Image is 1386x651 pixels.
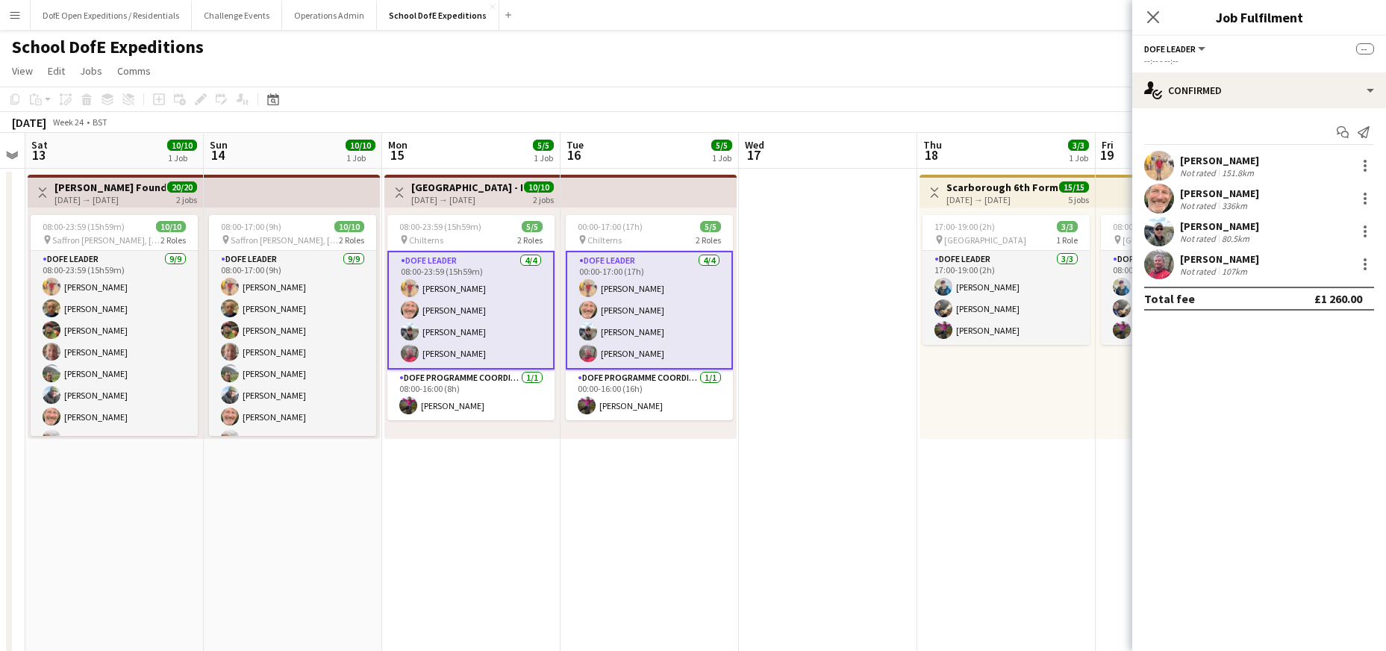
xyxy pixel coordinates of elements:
[566,138,584,152] span: Tue
[533,140,554,151] span: 5/5
[1144,43,1196,54] span: DofE Leader
[167,181,197,193] span: 20/20
[111,61,157,81] a: Comms
[946,181,1058,194] h3: Scarborough 6th Form College - DofE Gold Qualifying Expedition
[1180,167,1219,178] div: Not rated
[923,215,1090,345] app-job-card: 17:00-19:00 (2h)3/3 [GEOGRAPHIC_DATA]1 RoleDofE Leader3/317:00-19:00 (2h)[PERSON_NAME][PERSON_NAM...
[1123,234,1205,246] span: [GEOGRAPHIC_DATA]
[1180,154,1259,167] div: [PERSON_NAME]
[564,146,584,163] span: 16
[934,221,995,232] span: 17:00-19:00 (2h)
[387,370,555,420] app-card-role: DofE Programme Coordinator1/108:00-16:00 (8h)[PERSON_NAME]
[1057,221,1078,232] span: 3/3
[712,152,731,163] div: 1 Job
[1180,266,1219,277] div: Not rated
[533,193,554,205] div: 2 jobs
[52,234,160,246] span: Saffron [PERSON_NAME], [GEOGRAPHIC_DATA]
[1113,221,1195,232] span: 08:00-23:59 (15h59m)
[946,194,1058,205] div: [DATE] → [DATE]
[209,251,376,475] app-card-role: DofE Leader9/908:00-17:00 (9h)[PERSON_NAME][PERSON_NAME][PERSON_NAME][PERSON_NAME][PERSON_NAME][P...
[176,193,197,205] div: 2 jobs
[1056,234,1078,246] span: 1 Role
[696,234,721,246] span: 2 Roles
[386,146,408,163] span: 15
[524,181,554,193] span: 10/10
[387,251,555,370] app-card-role: DofE Leader4/408:00-23:59 (15h59m)[PERSON_NAME][PERSON_NAME][PERSON_NAME][PERSON_NAME]
[54,181,166,194] h3: [PERSON_NAME] Foundation - DofE Bronze Training/Practice
[42,61,71,81] a: Edit
[1068,140,1089,151] span: 3/3
[1356,43,1374,54] span: --
[566,215,733,420] app-job-card: 00:00-17:00 (17h)5/5 Chilterns2 RolesDofE Leader4/400:00-17:00 (17h)[PERSON_NAME][PERSON_NAME][PE...
[29,146,48,163] span: 13
[6,61,39,81] a: View
[210,138,228,152] span: Sun
[377,1,499,30] button: School DofE Expeditions
[192,1,282,30] button: Challenge Events
[566,251,733,370] app-card-role: DofE Leader4/400:00-17:00 (17h)[PERSON_NAME][PERSON_NAME][PERSON_NAME][PERSON_NAME]
[48,64,65,78] span: Edit
[31,1,192,30] button: DofE Open Expeditions / Residentials
[231,234,339,246] span: Saffron [PERSON_NAME], [GEOGRAPHIC_DATA]
[923,251,1090,345] app-card-role: DofE Leader3/317:00-19:00 (2h)[PERSON_NAME][PERSON_NAME][PERSON_NAME]
[1180,252,1259,266] div: [PERSON_NAME]
[388,138,408,152] span: Mon
[1144,43,1208,54] button: DofE Leader
[1144,291,1195,306] div: Total fee
[1180,233,1219,244] div: Not rated
[587,234,622,246] span: Chilterns
[921,146,942,163] span: 18
[43,221,125,232] span: 08:00-23:59 (15h59m)
[1102,138,1114,152] span: Fri
[409,234,443,246] span: Chilterns
[31,251,198,475] app-card-role: DofE Leader9/908:00-23:59 (15h59m)[PERSON_NAME][PERSON_NAME][PERSON_NAME][PERSON_NAME][PERSON_NAM...
[207,146,228,163] span: 14
[282,1,377,30] button: Operations Admin
[54,194,166,205] div: [DATE] → [DATE]
[1219,167,1257,178] div: 151.8km
[534,152,553,163] div: 1 Job
[1068,193,1089,205] div: 5 jobs
[31,138,48,152] span: Sat
[1314,291,1362,306] div: £1 260.00
[1099,146,1114,163] span: 19
[522,221,543,232] span: 5/5
[31,215,198,436] app-job-card: 08:00-23:59 (15h59m)10/10 Saffron [PERSON_NAME], [GEOGRAPHIC_DATA]2 RolesDofE Leader9/908:00-23:5...
[566,370,733,420] app-card-role: DofE Programme Coordinator1/100:00-16:00 (16h)[PERSON_NAME]
[221,221,281,232] span: 08:00-17:00 (9h)
[578,221,643,232] span: 00:00-17:00 (17h)
[1132,7,1386,27] h3: Job Fulfilment
[944,234,1026,246] span: [GEOGRAPHIC_DATA]
[1180,219,1259,233] div: [PERSON_NAME]
[399,221,481,232] span: 08:00-23:59 (15h59m)
[1101,251,1268,345] app-card-role: DofE Leader3/308:00-23:59 (15h59m)[PERSON_NAME][PERSON_NAME][PERSON_NAME]
[1132,72,1386,108] div: Confirmed
[1144,55,1374,66] div: --:-- - --:--
[156,221,186,232] span: 10/10
[334,221,364,232] span: 10/10
[168,152,196,163] div: 1 Job
[387,215,555,420] app-job-card: 08:00-23:59 (15h59m)5/5 Chilterns2 RolesDofE Leader4/408:00-23:59 (15h59m)[PERSON_NAME][PERSON_NA...
[346,152,375,163] div: 1 Job
[12,115,46,130] div: [DATE]
[1101,215,1268,345] app-job-card: 08:00-23:59 (15h59m)3/3 [GEOGRAPHIC_DATA]1 RoleDofE Leader3/308:00-23:59 (15h59m)[PERSON_NAME][PE...
[411,181,522,194] h3: [GEOGRAPHIC_DATA] - DofE Bronze Qualifying Expedition
[209,215,376,436] app-job-card: 08:00-17:00 (9h)10/10 Saffron [PERSON_NAME], [GEOGRAPHIC_DATA]2 RolesDofE Leader9/908:00-17:00 (9...
[743,146,764,163] span: 17
[167,140,197,151] span: 10/10
[1219,233,1252,244] div: 80.5km
[160,234,186,246] span: 2 Roles
[517,234,543,246] span: 2 Roles
[12,64,33,78] span: View
[1219,200,1250,211] div: 336km
[923,138,942,152] span: Thu
[93,116,107,128] div: BST
[1059,181,1089,193] span: 15/15
[346,140,375,151] span: 10/10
